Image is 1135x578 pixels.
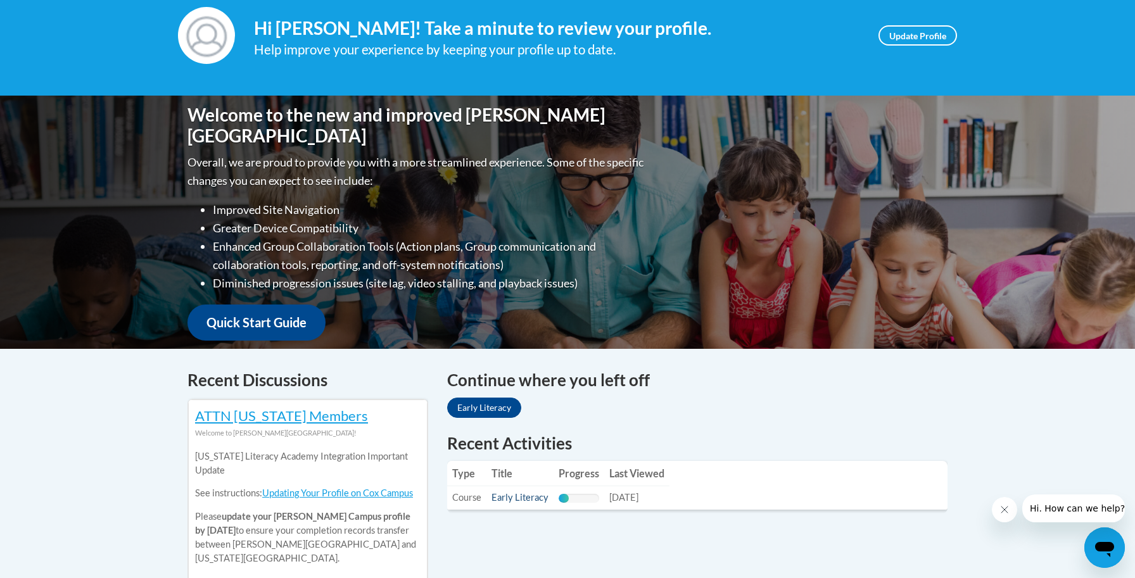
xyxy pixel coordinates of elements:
th: Progress [554,461,604,486]
p: See instructions: [195,486,421,500]
p: [US_STATE] Literacy Academy Integration Important Update [195,449,421,477]
a: Updating Your Profile on Cox Campus [262,487,413,498]
iframe: Close message [992,497,1017,522]
iframe: Message from company [1022,494,1125,522]
div: Welcome to [PERSON_NAME][GEOGRAPHIC_DATA]! [195,426,421,440]
li: Enhanced Group Collaboration Tools (Action plans, Group communication and collaboration tools, re... [213,237,647,274]
h4: Continue where you left off [447,368,948,393]
h1: Welcome to the new and improved [PERSON_NAME][GEOGRAPHIC_DATA] [187,104,647,147]
div: Progress, % [559,494,569,503]
iframe: Button to launch messaging window [1084,527,1125,568]
a: Early Literacy [491,492,548,503]
p: Overall, we are proud to provide you with a more streamlined experience. Some of the specific cha... [187,153,647,190]
li: Greater Device Compatibility [213,219,647,237]
li: Diminished progression issues (site lag, video stalling, and playback issues) [213,274,647,292]
a: Early Literacy [447,398,521,418]
b: update your [PERSON_NAME] Campus profile by [DATE] [195,511,410,536]
a: ATTN [US_STATE] Members [195,407,368,424]
th: Title [486,461,554,486]
div: Help improve your experience by keeping your profile up to date. [254,39,859,60]
a: Update Profile [878,25,957,46]
img: Profile Image [178,7,235,64]
h1: Recent Activities [447,432,948,455]
th: Last Viewed [604,461,669,486]
li: Improved Site Navigation [213,201,647,219]
span: Course [452,492,481,503]
a: Quick Start Guide [187,305,326,341]
div: Please to ensure your completion records transfer between [PERSON_NAME][GEOGRAPHIC_DATA] and [US_... [195,440,421,575]
h4: Recent Discussions [187,368,428,393]
span: [DATE] [609,492,638,503]
th: Type [447,461,486,486]
h4: Hi [PERSON_NAME]! Take a minute to review your profile. [254,18,859,39]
